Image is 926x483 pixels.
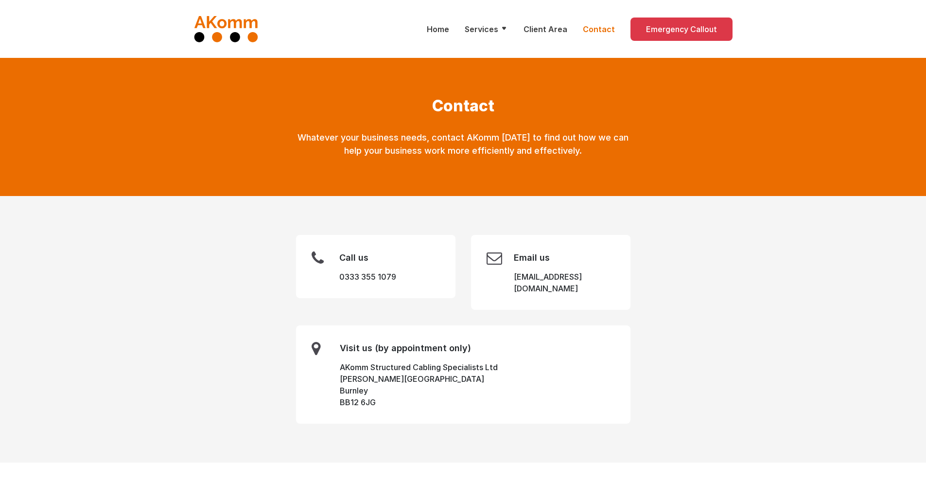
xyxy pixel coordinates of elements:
a: Contact [583,23,615,35]
a: Services [465,23,508,35]
a: Client Area [524,23,567,35]
img: AKomm [194,16,259,42]
a: 0333 355 1079 [339,272,396,282]
a: Home [427,23,449,35]
a: AKomm Structured Cabling Specialists Ltd[PERSON_NAME][GEOGRAPHIC_DATA]BurnleyBB12 6JG [340,362,498,407]
h3: Call us [339,252,396,263]
h3: Email us [514,252,615,263]
h3: Visit us (by appointment only) [340,343,498,354]
a: [EMAIL_ADDRESS][DOMAIN_NAME] [514,272,582,293]
h1: Contact [288,97,638,115]
p: Whatever your business needs, contact AKomm [DATE] to find out how we can help your business work... [288,131,638,157]
a: Emergency Callout [630,18,733,41]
